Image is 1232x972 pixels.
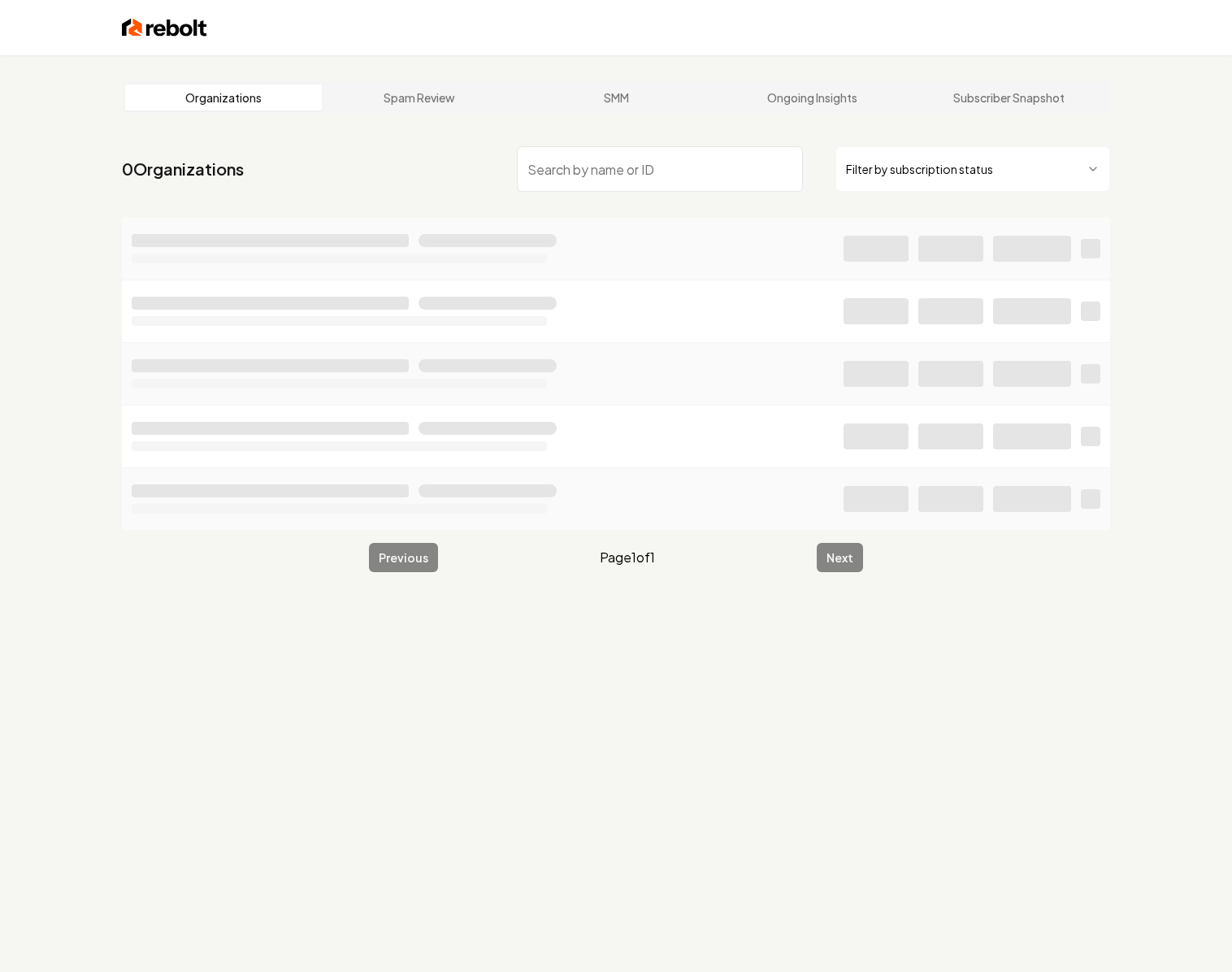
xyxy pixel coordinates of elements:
a: SMM [518,85,714,111]
input: Search by name or ID [517,146,803,192]
span: Page 1 of 1 [600,548,655,567]
a: Ongoing Insights [714,85,911,111]
img: Rebolt Logo [122,16,207,39]
a: Spam Review [322,85,518,111]
a: Organizations [125,85,322,111]
a: 0Organizations [122,158,244,180]
a: Subscriber Snapshot [910,85,1107,111]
